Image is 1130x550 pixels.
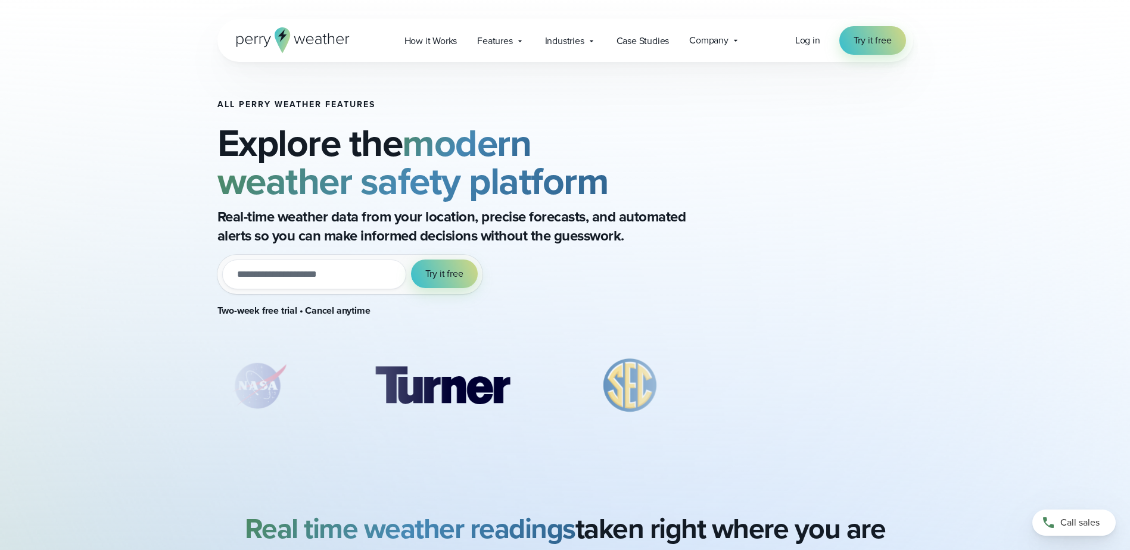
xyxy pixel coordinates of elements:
[584,356,676,415] div: 3 of 8
[1032,510,1116,536] a: Call sales
[733,356,902,415] img: Amazon-Air.svg
[357,356,527,415] div: 2 of 8
[394,29,468,53] a: How it Works
[606,29,680,53] a: Case Studies
[795,33,820,48] a: Log in
[217,356,300,415] img: NASA.svg
[357,356,527,415] img: Turner-Construction_1.svg
[1060,515,1100,530] span: Call sales
[689,33,729,48] span: Company
[477,34,512,48] span: Features
[733,356,902,415] div: 4 of 8
[217,124,734,200] h2: Explore the
[854,33,892,48] span: Try it free
[411,260,478,288] button: Try it free
[425,267,463,281] span: Try it free
[245,512,886,545] h2: taken right where you are
[245,507,575,549] strong: Real time weather readings
[617,34,670,48] span: Case Studies
[584,356,676,415] img: %E2%9C%85-SEC.svg
[545,34,584,48] span: Industries
[795,33,820,47] span: Log in
[217,100,734,110] h1: All Perry Weather Features
[404,34,457,48] span: How it Works
[217,356,300,415] div: 1 of 8
[217,304,371,317] strong: Two-week free trial • Cancel anytime
[217,207,694,245] p: Real-time weather data from your location, precise forecasts, and automated alerts so you can mak...
[839,26,906,55] a: Try it free
[217,356,734,421] div: slideshow
[217,115,609,209] strong: modern weather safety platform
